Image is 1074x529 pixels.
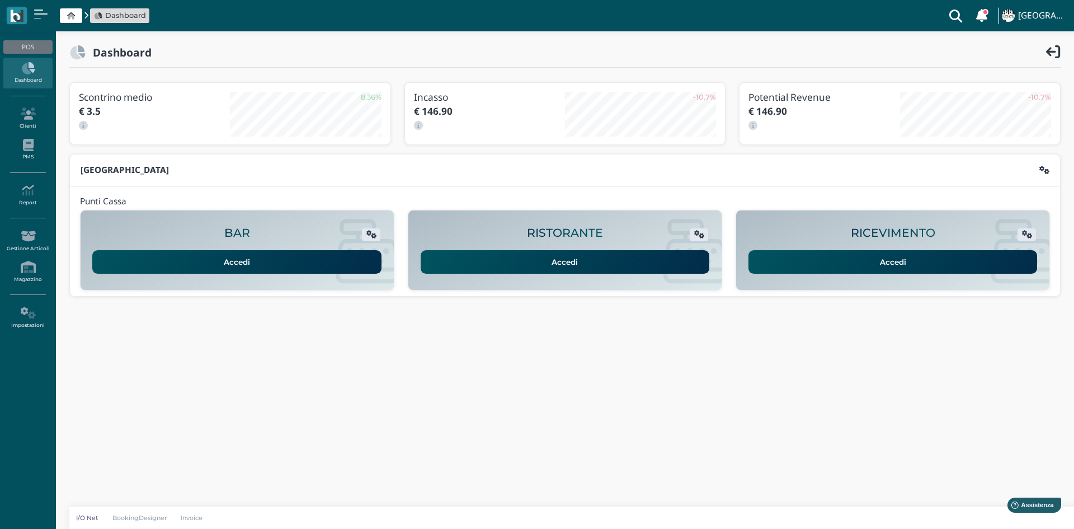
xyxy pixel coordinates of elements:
span: Dashboard [105,10,146,21]
iframe: Help widget launcher [995,494,1064,519]
b: € 146.90 [748,105,787,118]
b: € 3.5 [79,105,101,118]
img: ... [1002,10,1014,22]
a: ... [GEOGRAPHIC_DATA] [1000,2,1067,29]
h2: RISTORANTE [527,227,603,240]
h2: RICEVIMENTO [851,227,935,240]
h3: Potential Revenue [748,92,899,102]
a: Magazzino [3,256,52,287]
img: logo [10,10,23,22]
h3: Incasso [414,92,565,102]
a: Dashboard [3,58,52,88]
h2: Dashboard [86,46,152,58]
a: Dashboard [94,10,146,21]
b: [GEOGRAPHIC_DATA] [81,164,169,176]
h4: [GEOGRAPHIC_DATA] [1018,11,1067,21]
a: Gestione Articoli [3,226,52,256]
div: POS [3,40,52,54]
a: PMS [3,134,52,165]
a: Report [3,180,52,210]
a: Accedi [748,250,1038,274]
b: € 146.90 [414,105,453,118]
a: Accedi [421,250,710,274]
a: Impostazioni [3,302,52,333]
h3: Scontrino medio [79,92,230,102]
h2: BAR [224,227,250,240]
a: Accedi [92,250,381,274]
a: Clienti [3,103,52,134]
span: Assistenza [33,9,74,17]
h4: Punti Cassa [80,197,126,207]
